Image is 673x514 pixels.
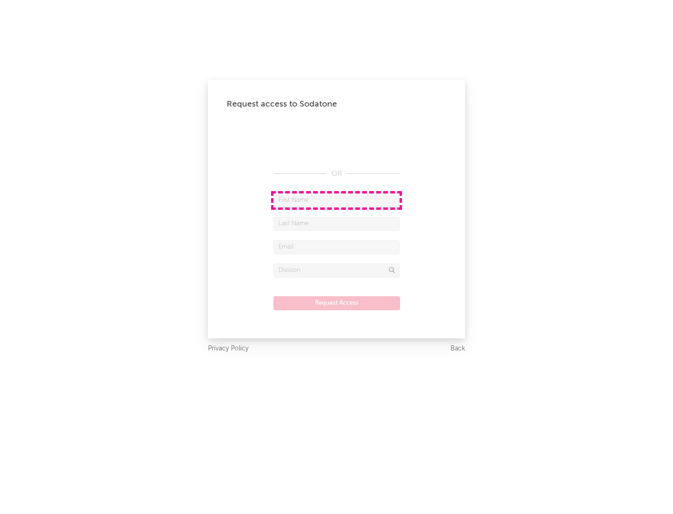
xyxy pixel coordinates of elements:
[208,343,249,355] a: Privacy Policy
[451,343,465,355] a: Back
[273,240,400,254] input: Email
[273,168,400,179] div: OR
[273,217,400,231] input: Last Name
[273,296,400,310] button: Request Access
[227,99,446,110] div: Request access to Sodatone
[273,264,400,278] input: Division
[273,193,400,207] input: First Name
